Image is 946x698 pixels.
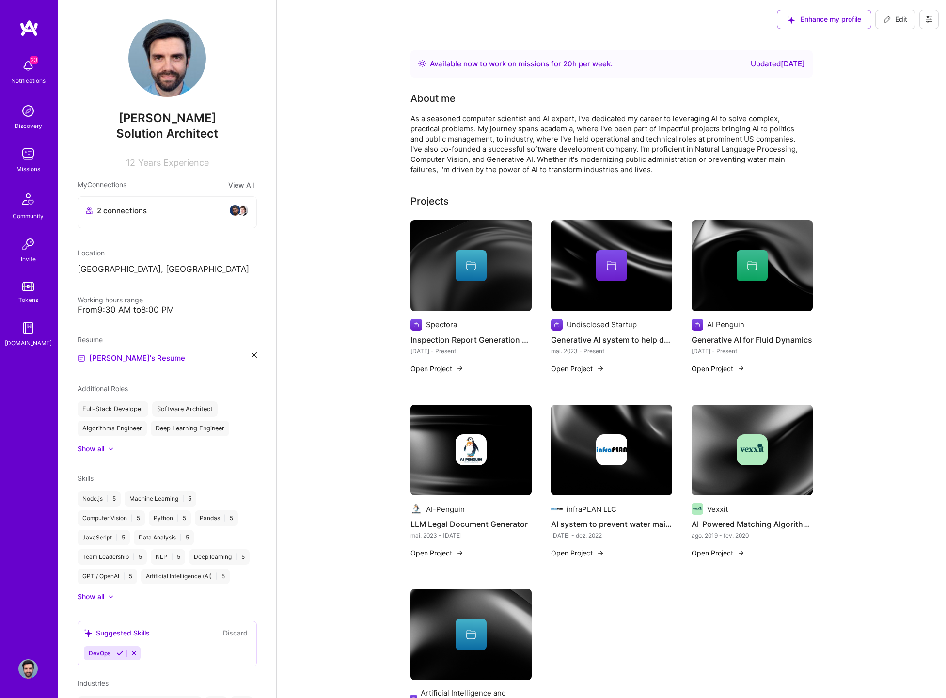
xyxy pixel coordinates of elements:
[410,333,532,346] h4: Inspection Report Generation with LLMs
[123,572,125,580] span: |
[11,76,46,86] div: Notifications
[456,365,464,372] img: arrow-right
[130,650,138,657] i: Reject
[567,504,616,514] div: infraPLAN LLC
[692,548,745,558] button: Open Project
[410,319,422,331] img: Company logo
[225,179,257,190] button: View All
[151,421,229,436] div: Deep Learning Engineer
[551,220,672,311] img: cover
[737,434,768,465] img: Company logo
[78,354,85,362] img: Resume
[551,319,563,331] img: Company logo
[78,679,109,687] span: Industries
[78,335,103,344] span: Resume
[692,333,813,346] h4: Generative AI for Fluid Dynamics
[707,319,744,330] div: AI Penguin
[131,514,133,522] span: |
[551,503,563,515] img: Company logo
[15,121,42,131] div: Discovery
[551,548,604,558] button: Open Project
[596,434,627,465] img: Company logo
[410,589,532,680] img: cover
[410,346,532,356] div: [DATE] - Present
[418,60,426,67] img: Availability
[141,569,230,584] div: Artificial Intelligence (AI) 5
[128,19,206,97] img: User Avatar
[78,196,257,228] button: 2 connectionsavataravatar
[189,549,250,565] div: Deep learning 5
[151,549,185,565] div: NLP 5
[97,206,147,216] span: 2 connections
[177,514,179,522] span: |
[138,158,209,168] span: Years Experience
[551,333,672,346] h4: Generative AI system to help designers idealize products
[78,401,148,417] div: Full-Stack Developer
[551,364,604,374] button: Open Project
[751,58,805,70] div: Updated [DATE]
[16,659,40,679] a: User Avatar
[16,164,40,174] div: Missions
[149,510,191,526] div: Python 5
[171,553,173,561] span: |
[692,503,703,515] img: Company logo
[692,364,745,374] button: Open Project
[195,510,238,526] div: Pandas 5
[18,295,38,305] div: Tokens
[737,549,745,557] img: arrow-right
[456,434,487,465] img: Company logo
[410,194,449,208] div: Projects
[134,530,194,545] div: Data Analysis 5
[220,627,251,638] button: Discard
[410,113,798,174] div: As a seasoned computer scientist and AI expert, I've dedicated my career to leveraging AI to solv...
[777,10,871,29] button: Enhance my profile
[410,91,456,106] div: About me
[410,405,532,496] img: cover
[410,503,422,515] img: Company logo
[78,421,147,436] div: Algorithms Engineer
[78,264,257,275] p: [GEOGRAPHIC_DATA], [GEOGRAPHIC_DATA]
[116,534,118,541] span: |
[551,346,672,356] div: mai. 2023 - Present
[410,364,464,374] button: Open Project
[18,56,38,76] img: bell
[5,338,52,348] div: [DOMAIN_NAME]
[787,16,795,24] i: icon SuggestedTeams
[78,305,257,315] div: From 9:30 AM to 8:00 PM
[216,572,218,580] span: |
[107,495,109,503] span: |
[875,10,915,29] button: Edit
[18,144,38,164] img: teamwork
[86,207,93,214] i: icon Collaborator
[116,127,218,141] span: Solution Architect
[125,491,196,507] div: Machine Learning 5
[30,56,38,64] span: 23
[126,158,135,168] span: 12
[152,401,218,417] div: Software Architect
[21,254,36,264] div: Invite
[78,384,128,393] span: Additional Roles
[426,504,465,514] div: AI-Penguin
[16,188,40,211] img: Community
[133,553,135,561] span: |
[182,495,184,503] span: |
[180,534,182,541] span: |
[551,518,672,530] h4: AI system to prevent water main failures in large-scale US utilities
[551,530,672,540] div: [DATE] - dez. 2022
[78,491,121,507] div: Node.js 5
[237,205,249,216] img: avatar
[78,352,185,364] a: [PERSON_NAME]'s Resume
[597,549,604,557] img: arrow-right
[78,530,130,545] div: JavaScript 5
[410,530,532,540] div: mai. 2023 - [DATE]
[78,592,104,602] div: Show all
[18,659,38,679] img: User Avatar
[78,474,94,482] span: Skills
[18,235,38,254] img: Invite
[78,296,143,304] span: Working hours range
[692,530,813,540] div: ago. 2019 - fev. 2020
[116,650,124,657] i: Accept
[18,101,38,121] img: discovery
[410,518,532,530] h4: LLM Legal Document Generator
[692,346,813,356] div: [DATE] - Present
